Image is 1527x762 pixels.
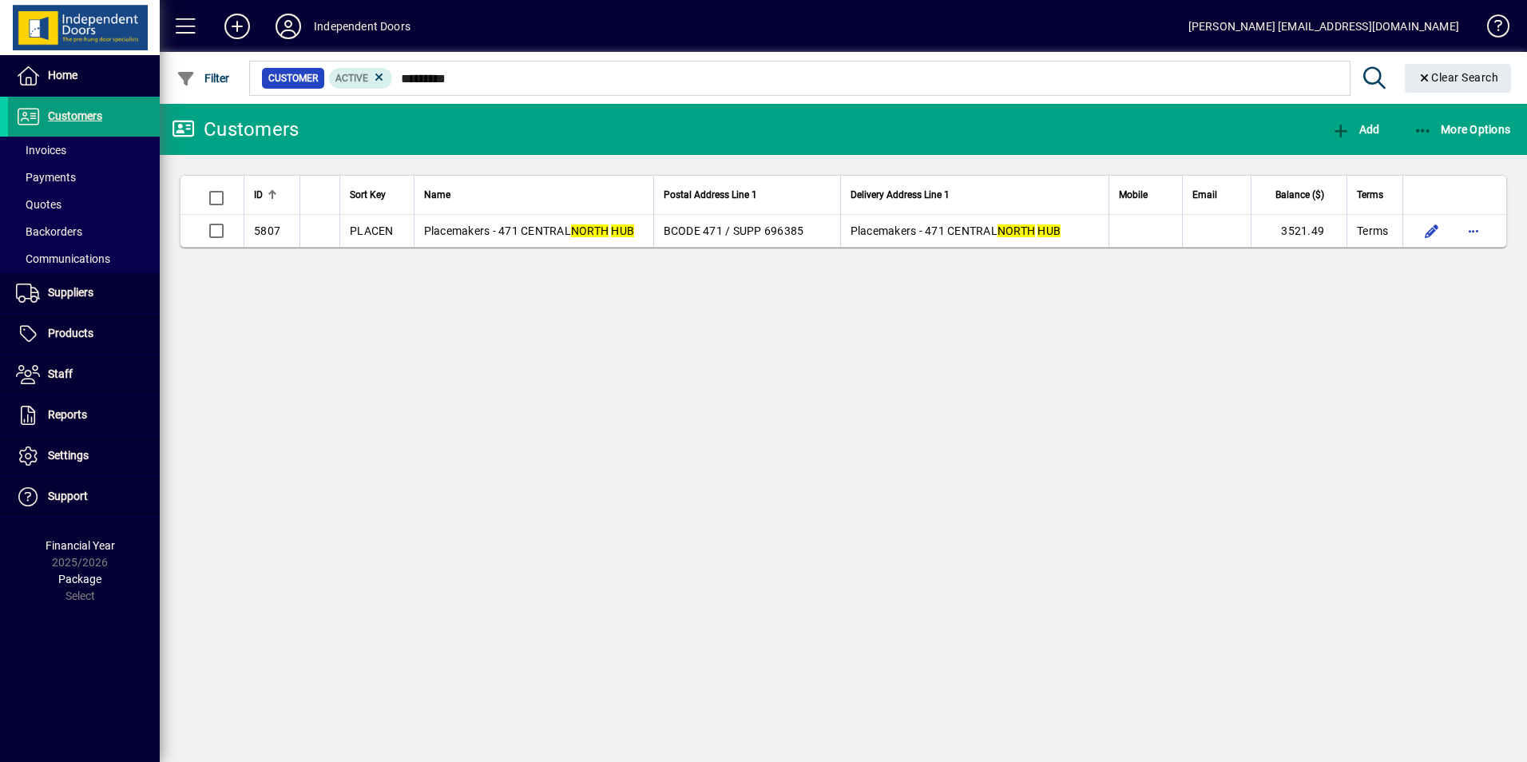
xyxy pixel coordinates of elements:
[335,73,368,84] span: Active
[851,224,1061,237] span: Placemakers - 471 CENTRAL
[173,64,234,93] button: Filter
[254,186,263,204] span: ID
[1357,186,1383,204] span: Terms
[16,252,110,265] span: Communications
[1119,186,1148,204] span: Mobile
[1251,215,1347,247] td: 3521.49
[46,539,115,552] span: Financial Year
[8,137,160,164] a: Invoices
[254,186,290,204] div: ID
[8,355,160,395] a: Staff
[611,224,634,237] em: HUB
[1331,123,1379,136] span: Add
[48,286,93,299] span: Suppliers
[1275,186,1324,204] span: Balance ($)
[48,109,102,122] span: Customers
[664,224,804,237] span: BCODE 471 / SUPP 696385
[1119,186,1172,204] div: Mobile
[48,327,93,339] span: Products
[48,449,89,462] span: Settings
[48,367,73,380] span: Staff
[1418,71,1499,84] span: Clear Search
[1414,123,1511,136] span: More Options
[1327,115,1383,144] button: Add
[48,408,87,421] span: Reports
[1419,218,1445,244] button: Edit
[1461,218,1486,244] button: More options
[8,436,160,476] a: Settings
[8,273,160,313] a: Suppliers
[1192,186,1241,204] div: Email
[8,191,160,218] a: Quotes
[424,224,635,237] span: Placemakers - 471 CENTRAL
[8,314,160,354] a: Products
[314,14,411,39] div: Independent Doors
[329,68,393,89] mat-chip: Activation Status: Active
[58,573,101,585] span: Package
[851,186,950,204] span: Delivery Address Line 1
[350,186,386,204] span: Sort Key
[1475,3,1507,55] a: Knowledge Base
[16,171,76,184] span: Payments
[424,186,450,204] span: Name
[263,12,314,41] button: Profile
[998,224,1035,237] em: NORTH
[1192,186,1217,204] span: Email
[8,218,160,245] a: Backorders
[176,72,230,85] span: Filter
[48,490,88,502] span: Support
[268,70,318,86] span: Customer
[1188,14,1459,39] div: [PERSON_NAME] [EMAIL_ADDRESS][DOMAIN_NAME]
[1037,224,1061,237] em: HUB
[424,186,644,204] div: Name
[571,224,609,237] em: NORTH
[212,12,263,41] button: Add
[8,164,160,191] a: Payments
[1405,64,1512,93] button: Clear
[1357,223,1388,239] span: Terms
[172,117,299,142] div: Customers
[8,56,160,96] a: Home
[48,69,77,81] span: Home
[8,477,160,517] a: Support
[16,198,61,211] span: Quotes
[1410,115,1515,144] button: More Options
[254,224,280,237] span: 5807
[8,395,160,435] a: Reports
[8,245,160,272] a: Communications
[16,144,66,157] span: Invoices
[1261,186,1339,204] div: Balance ($)
[350,224,394,237] span: PLACEN
[16,225,82,238] span: Backorders
[664,186,757,204] span: Postal Address Line 1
